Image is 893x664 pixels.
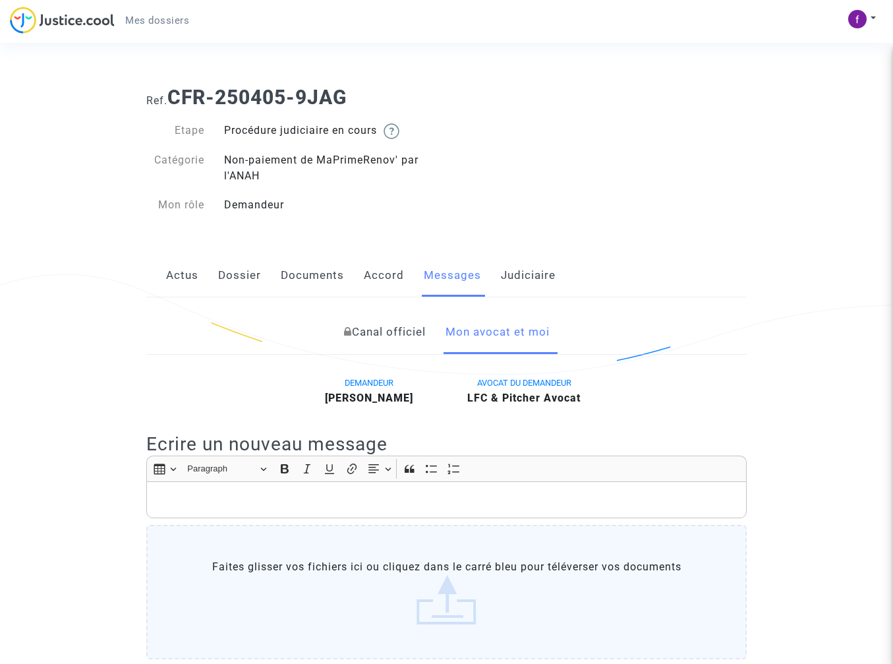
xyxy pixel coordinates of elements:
div: Etape [136,123,214,139]
a: Mon avocat et moi [446,311,550,354]
div: Editor toolbar [146,456,747,481]
a: Accord [364,254,404,297]
h2: Ecrire un nouveau message [146,433,747,456]
a: Actus [166,254,198,297]
a: Mes dossiers [115,11,200,30]
span: Paragraph [187,461,256,477]
a: Judiciaire [501,254,556,297]
div: Demandeur [214,197,447,213]
img: ACg8ocJbqLX-ysqupbR4btM018SpOS7K3or96S4okNhqwdMCJWaBtQ=s96-c [848,10,867,28]
span: DEMANDEUR [345,378,393,388]
div: Non-paiement de MaPrimeRenov' par l'ANAH [214,152,447,184]
b: CFR-250405-9JAG [167,86,347,109]
img: help.svg [384,123,399,139]
button: Paragraph [181,459,272,479]
b: LFC & Pitcher Avocat [467,392,581,404]
span: AVOCAT DU DEMANDEUR [477,378,571,388]
span: Mes dossiers [125,15,189,26]
a: Dossier [218,254,261,297]
div: Catégorie [136,152,214,184]
div: Procédure judiciaire en cours [214,123,447,139]
a: Canal officiel [344,311,426,354]
span: Ref. [146,94,167,107]
div: Mon rôle [136,197,214,213]
div: Rich Text Editor, main [146,481,747,518]
a: Messages [424,254,481,297]
img: jc-logo.svg [10,7,115,34]
a: Documents [281,254,344,297]
b: [PERSON_NAME] [325,392,413,404]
